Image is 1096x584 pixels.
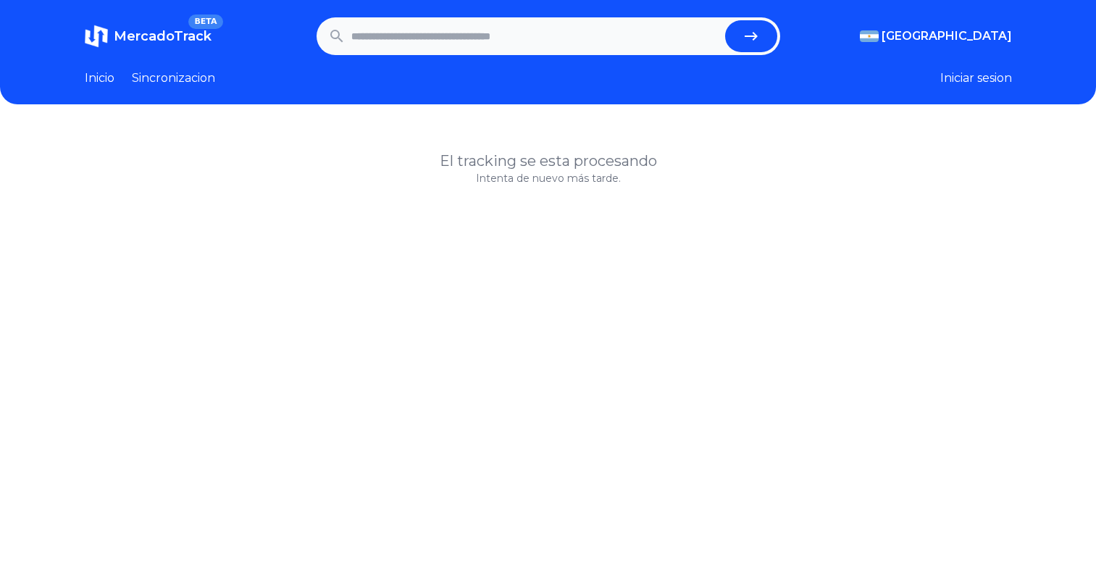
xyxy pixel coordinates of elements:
a: Sincronizacion [132,70,215,87]
p: Intenta de nuevo más tarde. [85,171,1012,185]
img: Argentina [860,30,879,42]
h1: El tracking se esta procesando [85,151,1012,171]
button: [GEOGRAPHIC_DATA] [860,28,1012,45]
img: MercadoTrack [85,25,108,48]
span: BETA [188,14,222,29]
span: MercadoTrack [114,28,212,44]
span: [GEOGRAPHIC_DATA] [882,28,1012,45]
a: Inicio [85,70,114,87]
a: MercadoTrackBETA [85,25,212,48]
button: Iniciar sesion [940,70,1012,87]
